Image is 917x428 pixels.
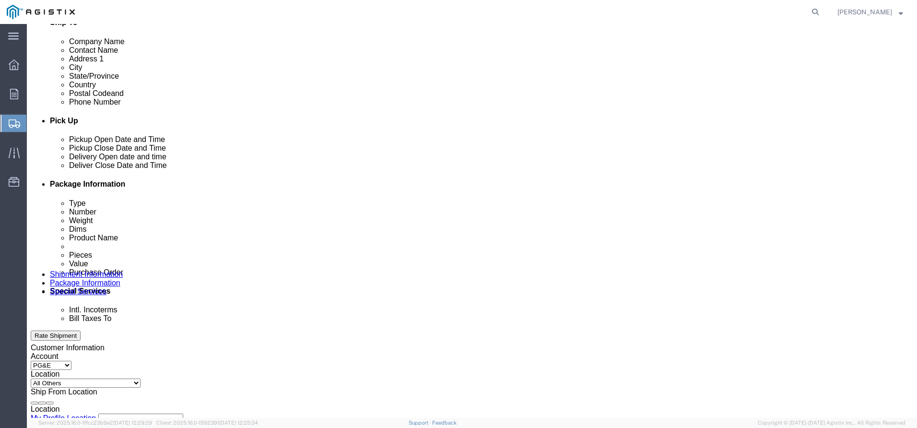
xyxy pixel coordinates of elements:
[409,420,433,426] a: Support
[113,420,152,426] span: [DATE] 12:29:29
[837,7,892,17] span: NICOLE TRUJILLO
[7,5,75,19] img: logo
[27,24,917,418] iframe: FS Legacy Container
[837,6,904,18] button: [PERSON_NAME]
[758,419,905,427] span: Copyright © [DATE]-[DATE] Agistix Inc., All Rights Reserved
[219,420,258,426] span: [DATE] 12:25:34
[38,420,152,426] span: Server: 2025.16.0-1ffcc23b9e2
[432,420,457,426] a: Feedback
[156,420,258,426] span: Client: 2025.16.0-1592391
